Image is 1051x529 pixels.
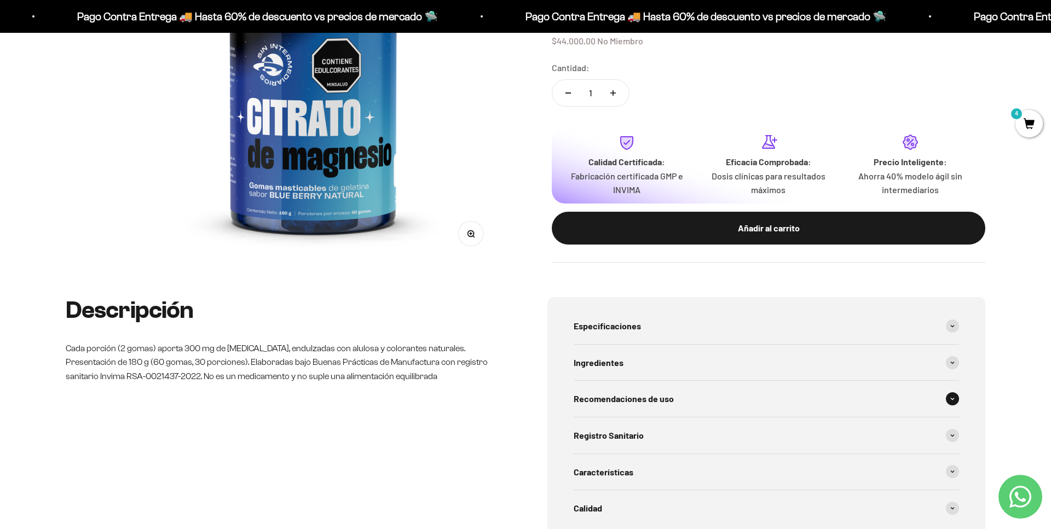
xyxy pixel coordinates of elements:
span: Ingredientes [574,356,623,370]
p: Dosis clínicas para resultados máximos [707,168,831,196]
label: Cantidad: [552,61,590,75]
span: $44.000,00 [552,35,596,45]
span: Recomendaciones de uso [574,392,674,406]
p: Pago Contra Entrega 🚚 Hasta 60% de descuento vs precios de mercado 🛸 [71,8,432,25]
summary: Especificaciones [574,308,959,344]
mark: 4 [1010,107,1023,120]
span: Registro Sanitario [574,428,644,443]
span: No Miembro [597,35,643,45]
p: Ahorra 40% modelo ágil sin intermediarios [848,168,972,196]
strong: Precio Inteligente: [874,156,947,166]
summary: Calidad [574,490,959,526]
strong: Eficacia Comprobada: [726,156,811,166]
summary: Características [574,454,959,490]
span: Especificaciones [574,319,641,333]
p: Pago Contra Entrega 🚚 Hasta 60% de descuento vs precios de mercado 🛸 [519,8,880,25]
button: Añadir al carrito [552,211,985,244]
button: Aumentar cantidad [597,79,629,106]
h2: Descripción [66,297,504,323]
p: Cada porción (2 gomas) aporta 300 mg de [MEDICAL_DATA], endulzadas con alulosa y colorantes natur... [66,341,504,383]
summary: Recomendaciones de uso [574,381,959,417]
span: Características [574,465,633,479]
strong: Calidad Certificada: [588,156,665,166]
a: 4 [1015,119,1043,131]
button: Reducir cantidad [552,79,584,106]
span: Calidad [574,501,602,515]
p: Fabricación certificada GMP e INVIMA [565,168,689,196]
summary: Ingredientes [574,345,959,381]
summary: Registro Sanitario [574,417,959,454]
div: Añadir al carrito [574,220,963,235]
